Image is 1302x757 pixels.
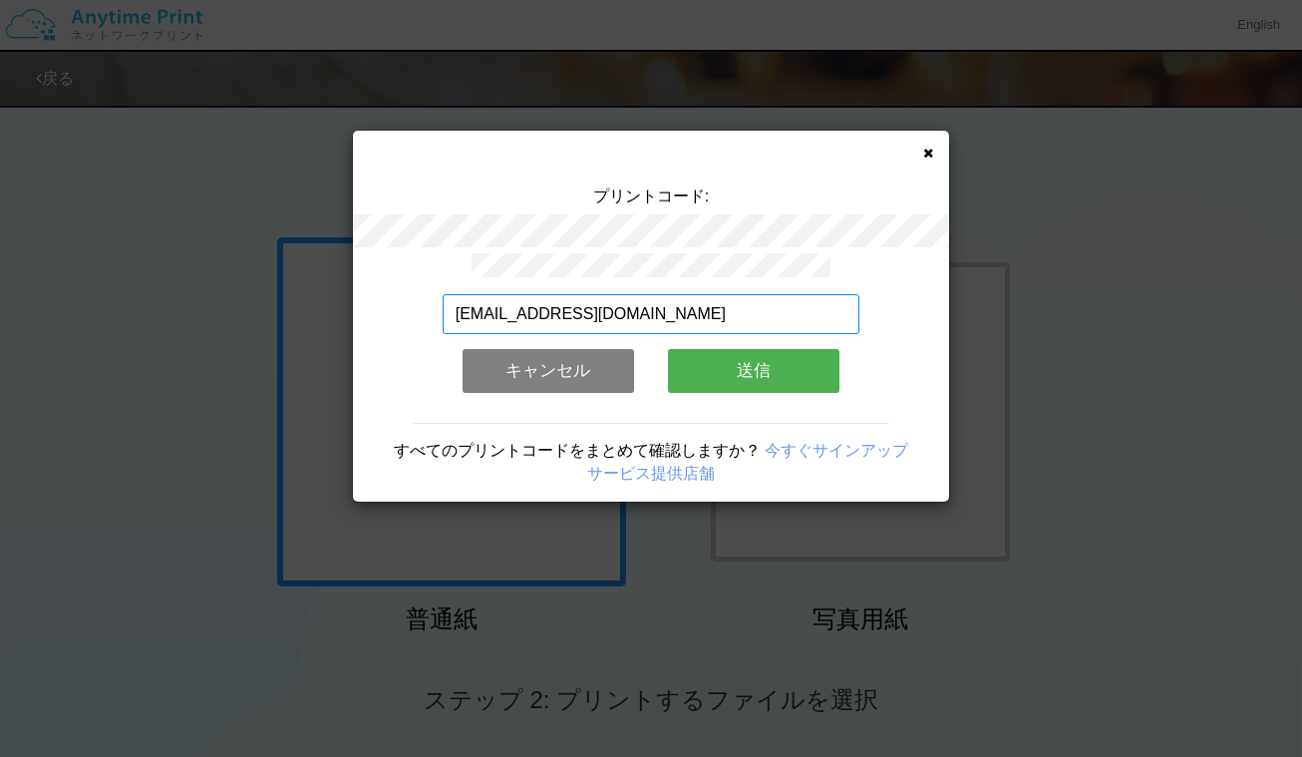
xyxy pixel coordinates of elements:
[765,442,908,459] a: 今すぐサインアップ
[587,465,715,482] a: サービス提供店舗
[443,294,860,334] input: メールアドレス
[394,442,761,459] span: すべてのプリントコードをまとめて確認しますか？
[463,349,634,393] button: キャンセル
[593,188,709,204] span: プリントコード:
[668,349,839,393] button: 送信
